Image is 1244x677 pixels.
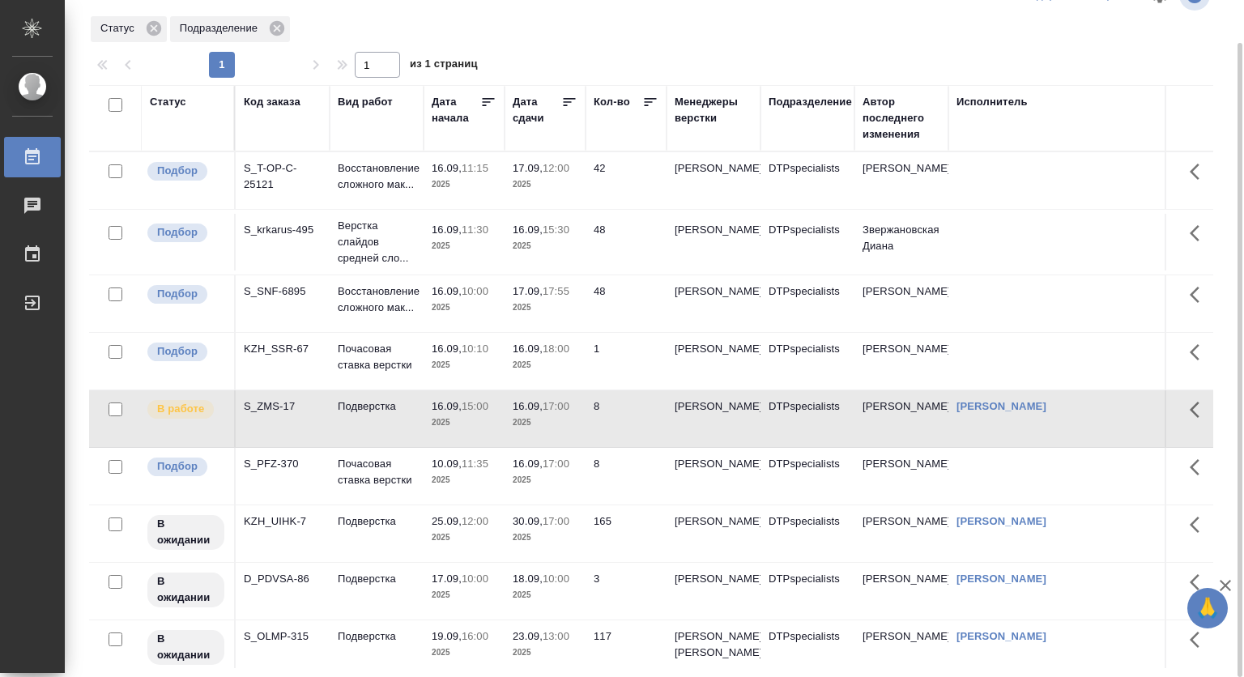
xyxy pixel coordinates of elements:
p: 16.09, [513,400,543,412]
p: 16.09, [513,343,543,355]
p: [PERSON_NAME] [675,513,752,530]
p: 15:00 [462,400,488,412]
p: 12:00 [462,515,488,527]
p: 2025 [513,300,577,316]
p: 11:15 [462,162,488,174]
p: Подбор [157,286,198,302]
div: Можно подбирать исполнителей [146,341,226,363]
button: Здесь прячутся важные кнопки [1180,214,1219,253]
button: Здесь прячутся важные кнопки [1180,448,1219,487]
p: 16.09, [513,458,543,470]
p: 10:10 [462,343,488,355]
p: Почасовая ставка верстки [338,456,415,488]
td: DTPspecialists [760,214,854,270]
p: 17:55 [543,285,569,297]
button: Здесь прячутся важные кнопки [1180,620,1219,659]
div: KZH_SSR-67 [244,341,322,357]
td: 1 [586,333,667,390]
td: [PERSON_NAME] [854,390,948,447]
td: Звержановская Диана [854,214,948,270]
span: 🙏 [1194,591,1221,625]
td: DTPspecialists [760,333,854,390]
p: 18.09, [513,573,543,585]
p: В ожидании [157,573,215,606]
p: 15:30 [543,224,569,236]
p: 2025 [513,530,577,546]
p: 11:35 [462,458,488,470]
div: Можно подбирать исполнителей [146,456,226,478]
p: В ожидании [157,516,215,548]
p: 17.09, [513,162,543,174]
td: [PERSON_NAME] [854,448,948,505]
p: 19.09, [432,630,462,642]
button: 🙏 [1187,588,1228,628]
p: 16:00 [462,630,488,642]
p: 2025 [513,587,577,603]
p: Подразделение [180,20,263,36]
p: 2025 [432,530,496,546]
p: 2025 [513,177,577,193]
button: Здесь прячутся важные кнопки [1180,333,1219,372]
td: [PERSON_NAME] [854,275,948,332]
p: 10.09, [432,458,462,470]
td: DTPspecialists [760,563,854,620]
div: Исполнитель назначен, приступать к работе пока рано [146,628,226,666]
p: Подверстка [338,571,415,587]
td: [PERSON_NAME] [854,505,948,562]
p: 16.09, [432,224,462,236]
a: [PERSON_NAME] [956,400,1046,412]
div: S_PFZ-370 [244,456,322,472]
p: [PERSON_NAME] [675,222,752,238]
p: 16.09, [513,224,543,236]
div: Исполнитель назначен, приступать к работе пока рано [146,571,226,609]
td: 117 [586,620,667,677]
p: [PERSON_NAME] [675,456,752,472]
td: [PERSON_NAME] [854,620,948,677]
td: DTPspecialists [760,448,854,505]
td: [PERSON_NAME] [854,563,948,620]
div: Кол-во [594,94,630,110]
p: [PERSON_NAME] [675,341,752,357]
a: [PERSON_NAME] [956,630,1046,642]
div: Вид работ [338,94,393,110]
a: [PERSON_NAME] [956,515,1046,527]
p: 17:00 [543,400,569,412]
td: DTPspecialists [760,275,854,332]
div: S_T-OP-C-25121 [244,160,322,193]
td: 48 [586,214,667,270]
div: Исполнитель выполняет работу [146,398,226,420]
p: 12:00 [543,162,569,174]
p: В работе [157,401,204,417]
p: [PERSON_NAME] [675,398,752,415]
td: DTPspecialists [760,152,854,209]
p: 11:30 [462,224,488,236]
p: 2025 [513,238,577,254]
p: [PERSON_NAME] [675,160,752,177]
td: [PERSON_NAME] [854,152,948,209]
p: 17.09, [513,285,543,297]
div: S_ZMS-17 [244,398,322,415]
td: DTPspecialists [760,505,854,562]
p: 16.09, [432,400,462,412]
p: 2025 [513,357,577,373]
td: 165 [586,505,667,562]
div: Можно подбирать исполнителей [146,283,226,305]
p: 13:00 [543,630,569,642]
p: Подбор [157,224,198,241]
td: 42 [586,152,667,209]
p: 23.09, [513,630,543,642]
p: 2025 [432,238,496,254]
p: Подверстка [338,398,415,415]
td: 8 [586,448,667,505]
p: 2025 [432,587,496,603]
div: S_krkarus-495 [244,222,322,238]
p: Подбор [157,458,198,475]
button: Здесь прячутся важные кнопки [1180,390,1219,429]
div: Статус [150,94,186,110]
p: В ожидании [157,631,215,663]
p: 10:00 [543,573,569,585]
div: D_PDVSA-86 [244,571,322,587]
p: Восстановление сложного мак... [338,160,415,193]
div: S_OLMP-315 [244,628,322,645]
p: 2025 [432,645,496,661]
